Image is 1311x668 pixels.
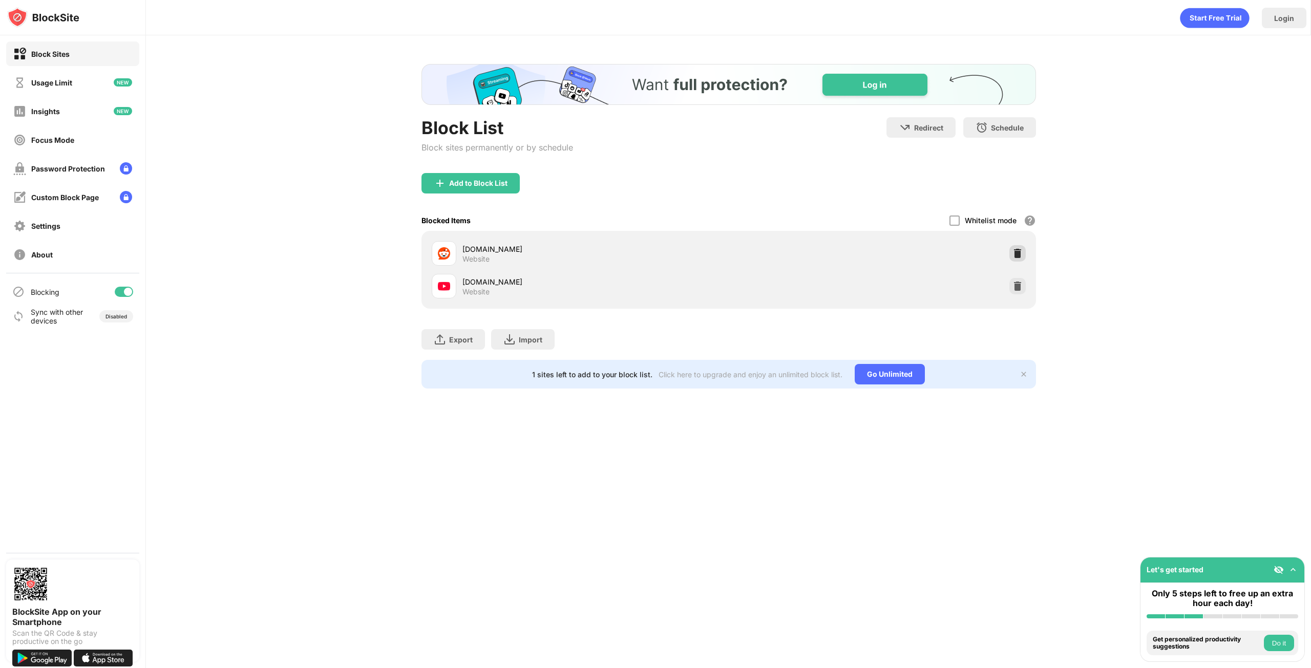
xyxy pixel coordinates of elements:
[462,244,729,254] div: [DOMAIN_NAME]
[532,370,652,379] div: 1 sites left to add to your block list.
[12,310,25,322] img: sync-icon.svg
[120,191,132,203] img: lock-menu.svg
[1180,8,1250,28] div: animation
[1274,14,1294,23] div: Login
[462,254,490,264] div: Website
[120,162,132,175] img: lock-menu.svg
[12,607,133,627] div: BlockSite App on your Smartphone
[1264,635,1294,651] button: Do it
[421,216,471,225] div: Blocked Items
[462,276,729,287] div: [DOMAIN_NAME]
[13,220,26,232] img: settings-off.svg
[31,250,53,259] div: About
[105,313,127,319] div: Disabled
[1274,565,1284,575] img: eye-not-visible.svg
[1147,565,1203,574] div: Let's get started
[13,134,26,146] img: focus-off.svg
[519,335,542,344] div: Import
[438,247,450,260] img: favicons
[13,105,26,118] img: insights-off.svg
[31,50,70,58] div: Block Sites
[31,164,105,173] div: Password Protection
[421,64,1036,105] iframe: Banner
[114,78,132,87] img: new-icon.svg
[31,193,99,202] div: Custom Block Page
[1020,370,1028,378] img: x-button.svg
[438,280,450,292] img: favicons
[13,162,26,175] img: password-protection-off.svg
[1288,565,1298,575] img: omni-setup-toggle.svg
[31,308,83,325] div: Sync with other devices
[914,123,943,132] div: Redirect
[114,107,132,115] img: new-icon.svg
[1153,636,1261,651] div: Get personalized productivity suggestions
[13,248,26,261] img: about-off.svg
[449,335,473,344] div: Export
[12,566,49,602] img: options-page-qr-code.png
[462,287,490,296] div: Website
[659,370,842,379] div: Click here to upgrade and enjoy an unlimited block list.
[12,629,133,645] div: Scan the QR Code & stay productive on the go
[421,117,573,138] div: Block List
[12,286,25,298] img: blocking-icon.svg
[421,142,573,153] div: Block sites permanently or by schedule
[7,7,79,28] img: logo-blocksite.svg
[13,48,26,60] img: block-on.svg
[74,650,133,666] img: download-on-the-app-store.svg
[31,107,60,116] div: Insights
[13,76,26,89] img: time-usage-off.svg
[965,216,1017,225] div: Whitelist mode
[31,136,74,144] div: Focus Mode
[31,78,72,87] div: Usage Limit
[991,123,1024,132] div: Schedule
[12,650,72,666] img: get-it-on-google-play.svg
[13,191,26,204] img: customize-block-page-off.svg
[31,222,60,230] div: Settings
[855,364,925,384] div: Go Unlimited
[449,179,508,187] div: Add to Block List
[1147,589,1298,608] div: Only 5 steps left to free up an extra hour each day!
[31,288,59,296] div: Blocking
